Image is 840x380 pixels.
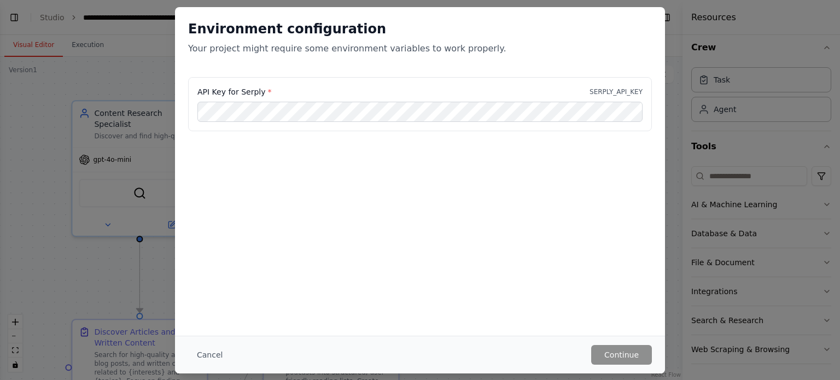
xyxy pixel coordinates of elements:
[197,86,271,97] label: API Key for Serply
[188,20,652,38] h2: Environment configuration
[188,42,652,55] p: Your project might require some environment variables to work properly.
[188,345,231,365] button: Cancel
[591,345,652,365] button: Continue
[590,87,643,96] p: SERPLY_API_KEY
